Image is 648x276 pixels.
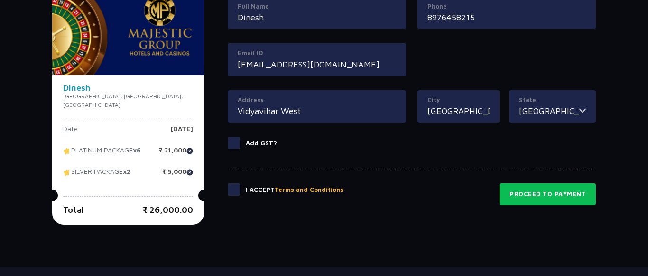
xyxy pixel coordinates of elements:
h4: Dinesh [63,84,193,92]
input: Mobile [427,11,586,24]
img: tikcet [63,168,71,177]
p: ₹ 26,000.00 [143,203,193,216]
button: Proceed to Payment [500,183,596,205]
input: State [519,105,579,117]
label: Email ID [238,48,396,58]
p: I Accept [246,185,343,195]
p: PLATINUM PACKAGE [63,147,141,161]
label: Phone [427,2,586,11]
input: Email ID [238,58,396,71]
input: Full Name [238,11,396,24]
label: State [519,95,586,105]
p: Add GST? [246,139,277,148]
p: ₹ 5,000 [162,168,193,182]
p: Total [63,203,84,216]
input: Address [238,105,396,117]
button: Terms and Conditions [275,185,343,195]
p: [GEOGRAPHIC_DATA], [GEOGRAPHIC_DATA], [GEOGRAPHIC_DATA] [63,92,193,109]
p: SILVER PACKAGE [63,168,130,182]
label: Address [238,95,396,105]
label: City [427,95,490,105]
input: City [427,105,490,117]
p: [DATE] [171,125,193,140]
strong: x2 [123,168,130,176]
p: ₹ 21,000 [159,147,193,161]
img: tikcet [63,147,71,155]
strong: x6 [133,146,141,154]
label: Full Name [238,2,396,11]
p: Date [63,125,77,140]
img: toggler icon [579,105,586,117]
